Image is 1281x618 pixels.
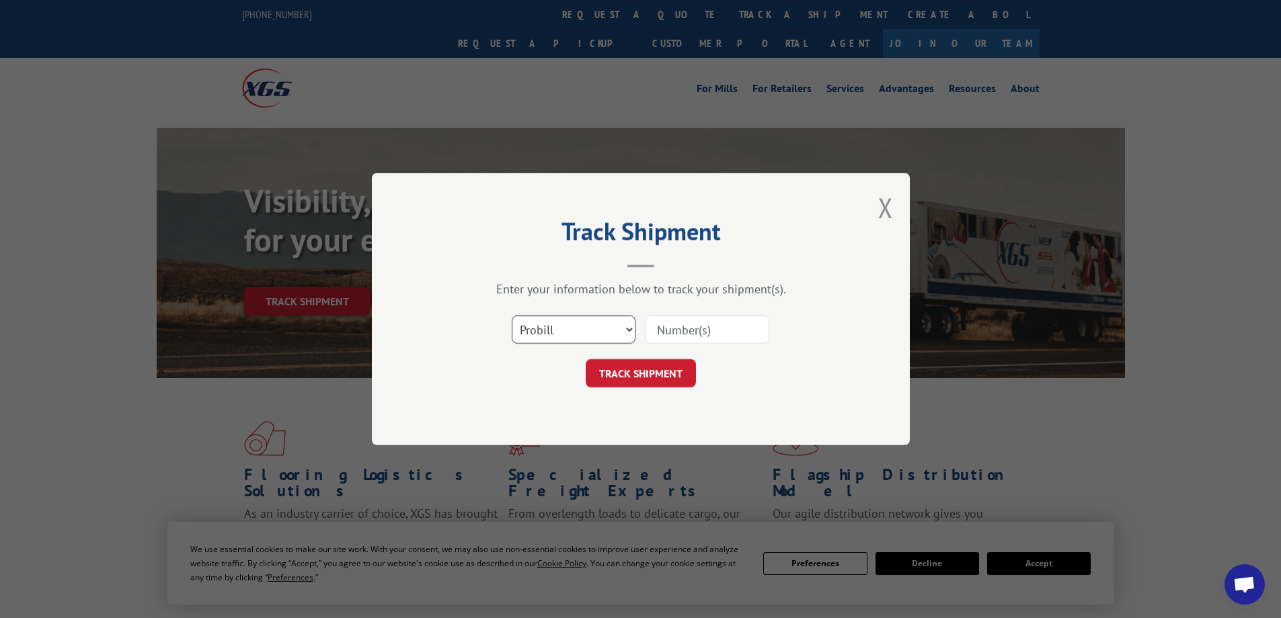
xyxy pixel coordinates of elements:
[586,359,696,387] button: TRACK SHIPMENT
[646,315,769,344] input: Number(s)
[439,222,843,247] h2: Track Shipment
[439,281,843,297] div: Enter your information below to track your shipment(s).
[878,190,893,225] button: Close modal
[1225,564,1265,605] div: Open chat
